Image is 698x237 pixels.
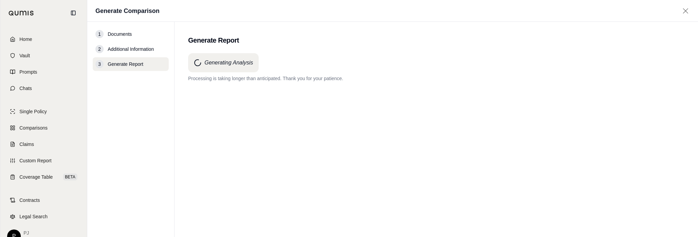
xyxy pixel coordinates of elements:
span: Home [19,36,32,43]
img: Qumis Logo [9,11,34,16]
span: Prompts [19,69,37,75]
span: BETA [63,174,77,180]
a: Vault [4,48,83,63]
span: Vault [19,52,30,59]
a: Home [4,32,83,47]
div: 2 [95,45,104,53]
div: 3 [95,60,104,68]
h2: Generate Report [188,35,684,45]
span: Contracts [19,197,40,204]
span: Chats [19,85,32,92]
h4: Generating Analysis [204,59,253,67]
a: Prompts [4,64,83,79]
span: Legal Search [19,213,48,220]
span: Documents [108,31,132,38]
button: Collapse sidebar [68,8,79,18]
h1: Generate Comparison [95,6,160,16]
span: Claims [19,141,34,148]
a: Custom Report [4,153,83,168]
span: Single Policy [19,108,47,115]
span: Generate Report [108,61,143,68]
div: 1 [95,30,104,38]
a: Chats [4,81,83,96]
a: Claims [4,137,83,152]
span: PJ [24,229,79,236]
span: Coverage Table [19,174,53,180]
a: Comparisons [4,120,83,135]
a: Contracts [4,193,83,208]
span: Comparisons [19,124,47,131]
p: Processing is taking longer than anticipated. Thank you for your patience. [188,75,684,82]
a: Legal Search [4,209,83,224]
span: Additional Information [108,46,154,53]
a: Coverage TableBETA [4,169,83,184]
span: Custom Report [19,157,51,164]
a: Single Policy [4,104,83,119]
